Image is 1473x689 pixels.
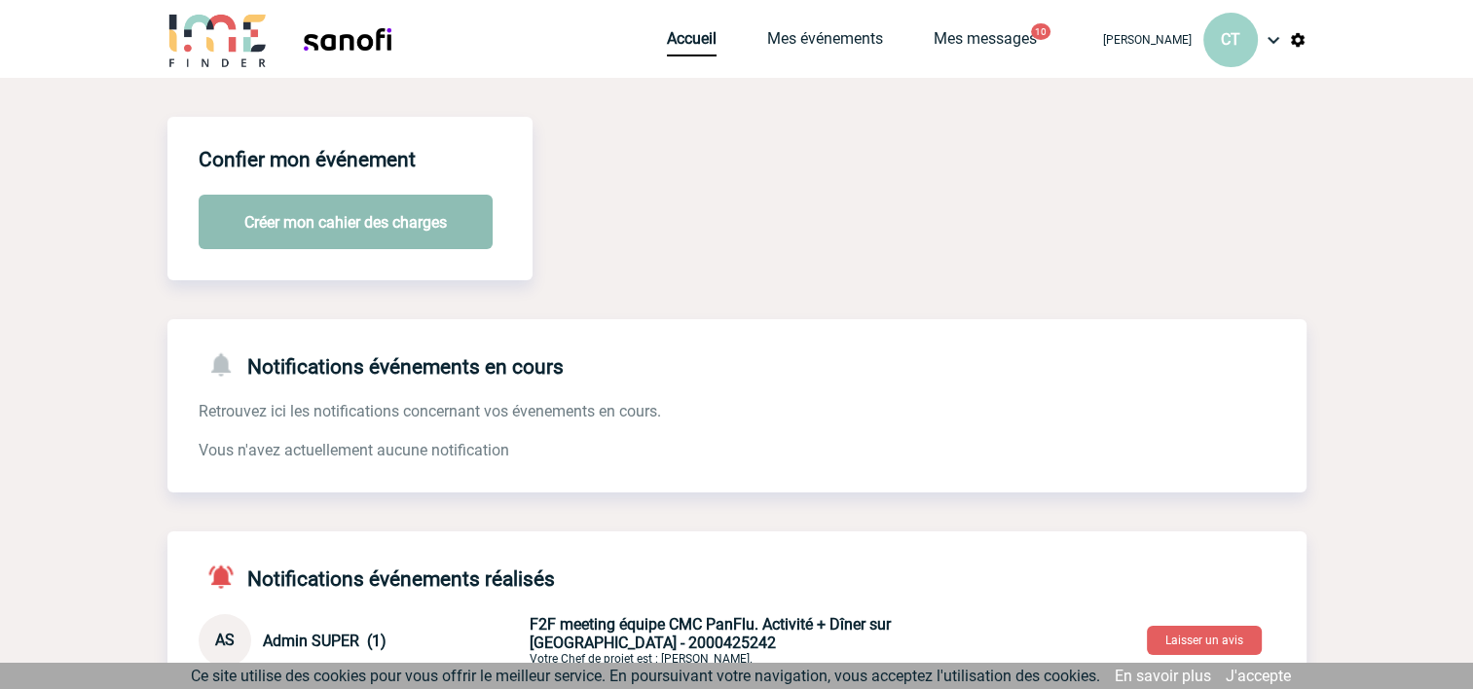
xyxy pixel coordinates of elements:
a: J'accepte [1226,667,1291,685]
h4: Confier mon événement [199,148,416,171]
span: AS [215,631,235,649]
img: IME-Finder [167,12,269,67]
a: AS Admin SUPER (1) F2F meeting équipe CMC PanFlu. Activité + Dîner sur [GEOGRAPHIC_DATA] - 200042... [199,630,987,648]
span: Vous n'avez actuellement aucune notification [199,441,509,459]
a: Accueil [667,29,717,56]
h4: Notifications événements en cours [199,350,564,379]
span: [PERSON_NAME] [1103,33,1192,47]
button: Créer mon cahier des charges [199,195,493,249]
img: notifications-24-px-g.png [206,350,247,379]
span: CT [1221,30,1240,49]
span: Ce site utilise des cookies pour vous offrir le meilleur service. En poursuivant votre navigation... [191,667,1100,685]
span: Admin SUPER (1) [263,632,387,650]
img: notifications-active-24-px-r.png [206,562,247,591]
h4: Notifications événements réalisés [199,562,555,591]
button: Laisser un avis [1147,626,1262,655]
span: F2F meeting équipe CMC PanFlu. Activité + Dîner sur [GEOGRAPHIC_DATA] - 2000425242 [530,615,891,652]
div: Conversation privée : Client - Agence [199,614,1307,667]
button: 10 [1031,23,1050,40]
a: Mes événements [767,29,883,56]
span: Retrouvez ici les notifications concernant vos évenements en cours. [199,402,661,420]
p: Votre Chef de projet est : [PERSON_NAME]. [530,615,987,666]
a: En savoir plus [1115,667,1211,685]
a: Mes messages [934,29,1037,56]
